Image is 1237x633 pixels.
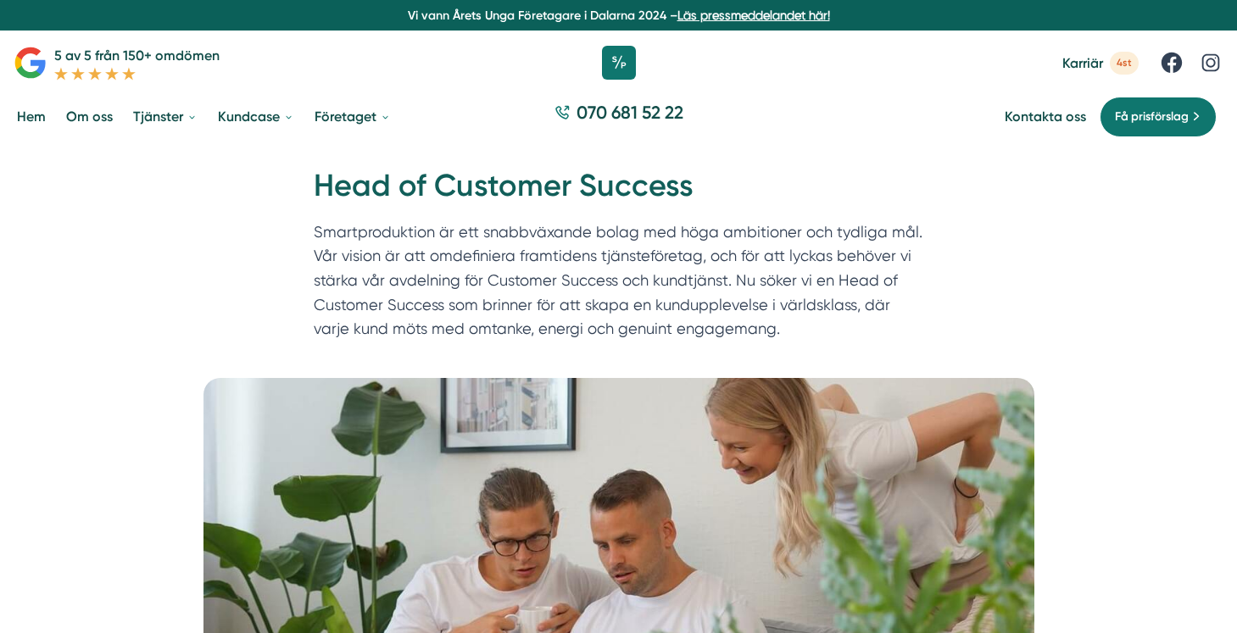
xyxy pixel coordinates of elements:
[311,95,394,138] a: Företaget
[577,100,683,125] span: 070 681 52 22
[548,100,690,133] a: 070 681 52 22
[215,95,298,138] a: Kundcase
[1062,52,1139,75] a: Karriär 4st
[14,95,49,138] a: Hem
[54,45,220,66] p: 5 av 5 från 150+ omdömen
[1100,97,1217,137] a: Få prisförslag
[7,7,1230,24] p: Vi vann Årets Unga Företagare i Dalarna 2024 –
[130,95,201,138] a: Tjänster
[63,95,116,138] a: Om oss
[314,165,924,220] h1: Head of Customer Success
[677,8,830,22] a: Läs pressmeddelandet här!
[314,220,924,349] p: Smartproduktion är ett snabbväxande bolag med höga ambitioner och tydliga mål. Vår vision är att ...
[1062,55,1103,71] span: Karriär
[1005,108,1086,125] a: Kontakta oss
[1115,108,1189,126] span: Få prisförslag
[1110,52,1139,75] span: 4st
